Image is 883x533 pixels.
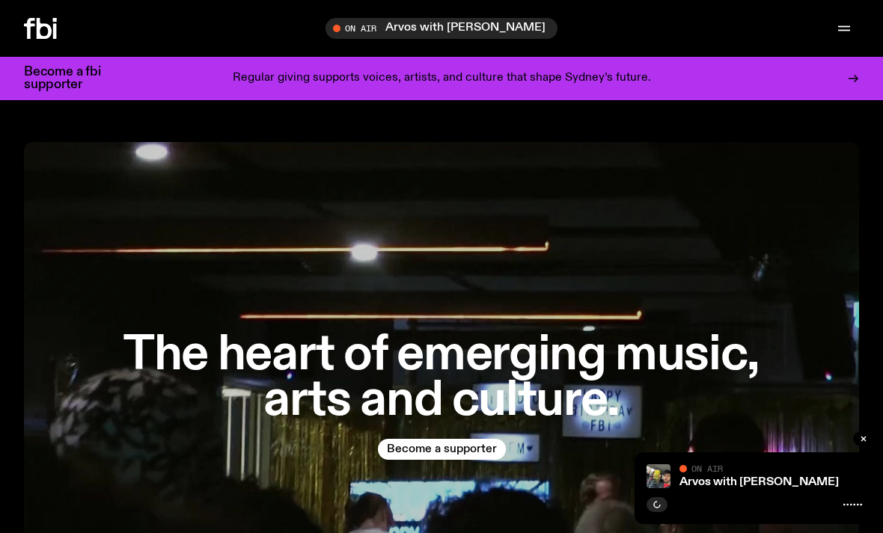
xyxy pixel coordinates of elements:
button: On AirArvos with [PERSON_NAME] [326,18,557,39]
h1: The heart of emerging music, arts and culture. [106,333,777,424]
span: On Air [691,463,723,473]
h3: Become a fbi supporter [24,66,120,91]
a: Arvos with [PERSON_NAME] [679,476,839,488]
p: Regular giving supports voices, artists, and culture that shape Sydney’s future. [233,72,651,85]
button: Become a supporter [378,439,506,460]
